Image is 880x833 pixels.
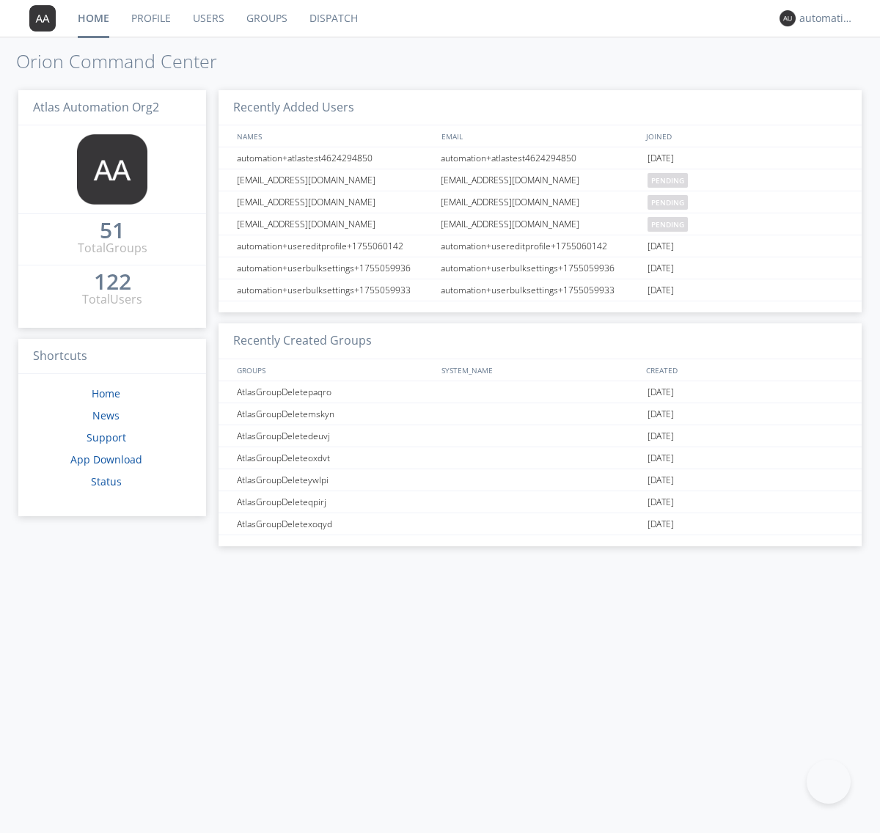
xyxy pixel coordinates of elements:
div: [EMAIL_ADDRESS][DOMAIN_NAME] [437,191,644,213]
span: [DATE] [648,381,674,403]
div: AtlasGroupDeletedeuvj [233,425,436,447]
span: [DATE] [648,279,674,301]
div: JOINED [642,125,848,147]
a: 51 [100,223,125,240]
a: automation+userbulksettings+1755059936automation+userbulksettings+1755059936[DATE] [219,257,862,279]
iframe: Toggle Customer Support [807,760,851,804]
div: [EMAIL_ADDRESS][DOMAIN_NAME] [233,169,436,191]
span: [DATE] [648,235,674,257]
div: [EMAIL_ADDRESS][DOMAIN_NAME] [437,213,644,235]
div: automation+atlastest4624294850 [437,147,644,169]
div: [EMAIL_ADDRESS][DOMAIN_NAME] [233,191,436,213]
a: automation+atlastest4624294850automation+atlastest4624294850[DATE] [219,147,862,169]
div: automation+usereditprofile+1755060142 [233,235,436,257]
div: [EMAIL_ADDRESS][DOMAIN_NAME] [437,169,644,191]
a: AtlasGroupDeletedeuvj[DATE] [219,425,862,447]
span: Atlas Automation Org2 [33,99,159,115]
img: 373638.png [29,5,56,32]
div: AtlasGroupDeletexoqyd [233,513,436,535]
div: GROUPS [233,359,434,381]
span: [DATE] [648,469,674,491]
span: [DATE] [648,257,674,279]
img: 373638.png [780,10,796,26]
a: Home [92,386,120,400]
span: [DATE] [648,491,674,513]
div: automation+atlas+spanish0002+org2 [799,11,854,26]
a: Support [87,430,126,444]
a: Status [91,474,122,488]
div: automation+userbulksettings+1755059933 [437,279,644,301]
a: News [92,408,120,422]
div: EMAIL [438,125,642,147]
a: AtlasGroupDeleteqpirj[DATE] [219,491,862,513]
h3: Shortcuts [18,339,206,375]
div: NAMES [233,125,434,147]
a: AtlasGroupDeletepaqro[DATE] [219,381,862,403]
div: automation+userbulksettings+1755059933 [233,279,436,301]
span: pending [648,195,688,210]
div: SYSTEM_NAME [438,359,642,381]
div: AtlasGroupDeletemskyn [233,403,436,425]
div: AtlasGroupDeleteywlpi [233,469,436,491]
a: automation+userbulksettings+1755059933automation+userbulksettings+1755059933[DATE] [219,279,862,301]
span: [DATE] [648,447,674,469]
a: [EMAIL_ADDRESS][DOMAIN_NAME][EMAIL_ADDRESS][DOMAIN_NAME]pending [219,191,862,213]
span: [DATE] [648,147,674,169]
div: automation+usereditprofile+1755060142 [437,235,644,257]
div: automation+userbulksettings+1755059936 [233,257,436,279]
a: AtlasGroupDeleteoxdvt[DATE] [219,447,862,469]
div: CREATED [642,359,848,381]
div: AtlasGroupDeletepaqro [233,381,436,403]
h3: Recently Created Groups [219,323,862,359]
div: 51 [100,223,125,238]
a: [EMAIL_ADDRESS][DOMAIN_NAME][EMAIL_ADDRESS][DOMAIN_NAME]pending [219,213,862,235]
span: [DATE] [648,425,674,447]
span: pending [648,217,688,232]
a: 122 [94,274,131,291]
a: AtlasGroupDeletemskyn[DATE] [219,403,862,425]
a: AtlasGroupDeleteywlpi[DATE] [219,469,862,491]
a: automation+usereditprofile+1755060142automation+usereditprofile+1755060142[DATE] [219,235,862,257]
span: pending [648,173,688,188]
span: [DATE] [648,513,674,535]
h3: Recently Added Users [219,90,862,126]
div: [EMAIL_ADDRESS][DOMAIN_NAME] [233,213,436,235]
div: automation+atlastest4624294850 [233,147,436,169]
span: [DATE] [648,403,674,425]
a: AtlasGroupDeletexoqyd[DATE] [219,513,862,535]
a: [EMAIL_ADDRESS][DOMAIN_NAME][EMAIL_ADDRESS][DOMAIN_NAME]pending [219,169,862,191]
img: 373638.png [77,134,147,205]
div: automation+userbulksettings+1755059936 [437,257,644,279]
div: AtlasGroupDeleteoxdvt [233,447,436,469]
div: 122 [94,274,131,289]
div: AtlasGroupDeleteqpirj [233,491,436,513]
div: Total Groups [78,240,147,257]
div: Total Users [82,291,142,308]
a: App Download [70,452,142,466]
